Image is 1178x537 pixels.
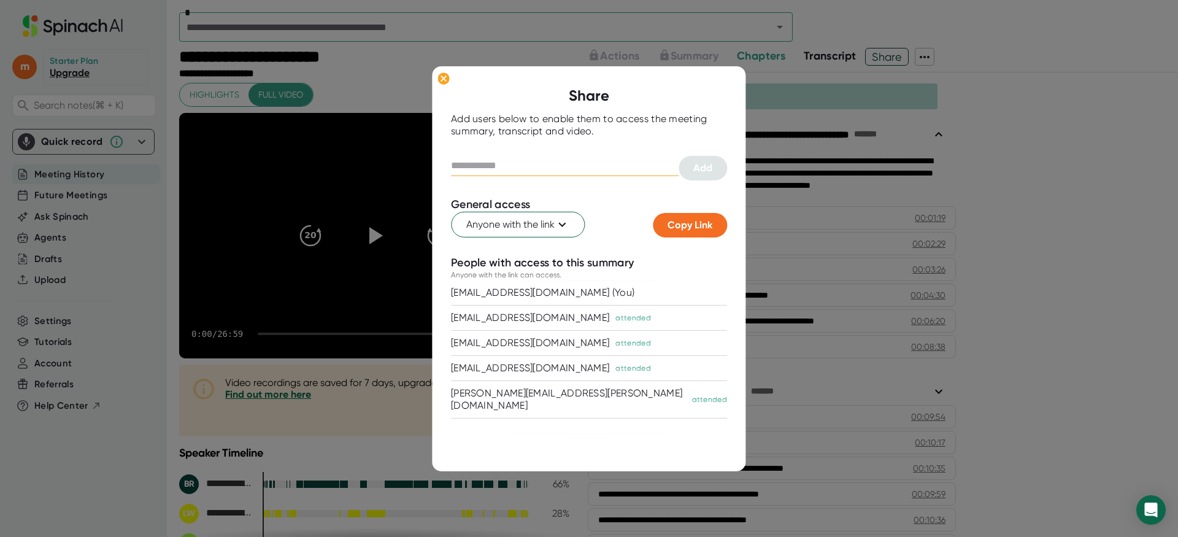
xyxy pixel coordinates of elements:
[679,156,727,180] button: Add
[451,312,609,324] div: [EMAIL_ADDRESS][DOMAIN_NAME]
[615,312,650,323] div: attended
[466,217,569,232] span: Anyone with the link
[451,113,727,137] div: Add users below to enable them to access the meeting summary, transcript and video.
[569,87,609,104] b: Share
[451,337,609,349] div: [EMAIL_ADDRESS][DOMAIN_NAME]
[451,362,609,374] div: [EMAIL_ADDRESS][DOMAIN_NAME]
[653,213,727,238] button: Copy Link
[1136,495,1166,525] div: Open Intercom Messenger
[451,256,634,270] div: People with access to this summary
[451,269,561,280] div: Anyone with the link can access.
[451,198,530,212] div: General access
[693,162,712,174] span: Add
[692,394,727,405] div: attended
[668,219,712,231] span: Copy Link
[451,287,634,299] div: [EMAIL_ADDRESS][DOMAIN_NAME] (You)
[615,363,650,374] div: attended
[451,387,686,412] div: [PERSON_NAME][EMAIL_ADDRESS][PERSON_NAME][DOMAIN_NAME]
[615,338,650,349] div: attended
[451,212,585,238] button: Anyone with the link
